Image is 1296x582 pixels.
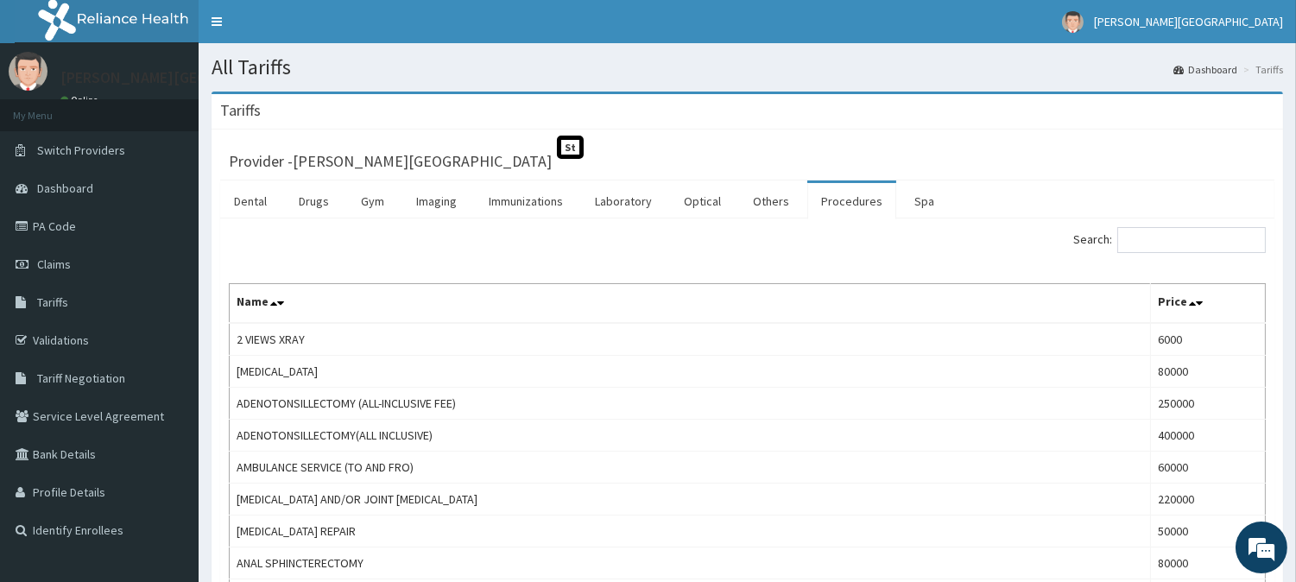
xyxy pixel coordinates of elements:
[230,388,1151,420] td: ADENOTONSILLECTOMY (ALL-INCLUSIVE FEE)
[230,547,1151,579] td: ANAL SPHINCTERECTOMY
[230,284,1151,324] th: Name
[1151,356,1266,388] td: 80000
[670,183,735,219] a: Optical
[37,294,68,310] span: Tariffs
[229,154,552,169] h3: Provider - [PERSON_NAME][GEOGRAPHIC_DATA]
[1239,62,1283,77] li: Tariffs
[1151,484,1266,516] td: 220000
[1062,11,1084,33] img: User Image
[1151,323,1266,356] td: 6000
[32,86,70,130] img: d_794563401_company_1708531726252_794563401
[1073,227,1266,253] label: Search:
[100,179,238,353] span: We're online!
[807,183,896,219] a: Procedures
[220,103,261,118] h3: Tariffs
[230,452,1151,484] td: AMBULANCE SERVICE (TO AND FRO)
[37,370,125,386] span: Tariff Negotiation
[212,56,1283,79] h1: All Tariffs
[283,9,325,50] div: Minimize live chat window
[60,70,316,85] p: [PERSON_NAME][GEOGRAPHIC_DATA]
[220,183,281,219] a: Dental
[1151,452,1266,484] td: 60000
[557,136,584,159] span: St
[230,323,1151,356] td: 2 VIEWS XRAY
[901,183,948,219] a: Spa
[1094,14,1283,29] span: [PERSON_NAME][GEOGRAPHIC_DATA]
[90,97,290,119] div: Chat with us now
[739,183,803,219] a: Others
[402,183,471,219] a: Imaging
[230,484,1151,516] td: [MEDICAL_DATA] AND/OR JOINT [MEDICAL_DATA]
[230,516,1151,547] td: [MEDICAL_DATA] REPAIR
[37,142,125,158] span: Switch Providers
[230,356,1151,388] td: [MEDICAL_DATA]
[230,420,1151,452] td: ADENOTONSILLECTOMY(ALL INCLUSIVE)
[60,94,102,106] a: Online
[9,394,329,454] textarea: Type your message and hit 'Enter'
[285,183,343,219] a: Drugs
[475,183,577,219] a: Immunizations
[1151,420,1266,452] td: 400000
[9,52,47,91] img: User Image
[1117,227,1266,253] input: Search:
[1173,62,1237,77] a: Dashboard
[1151,284,1266,324] th: Price
[1151,388,1266,420] td: 250000
[347,183,398,219] a: Gym
[1151,547,1266,579] td: 80000
[37,256,71,272] span: Claims
[1151,516,1266,547] td: 50000
[581,183,666,219] a: Laboratory
[37,180,93,196] span: Dashboard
